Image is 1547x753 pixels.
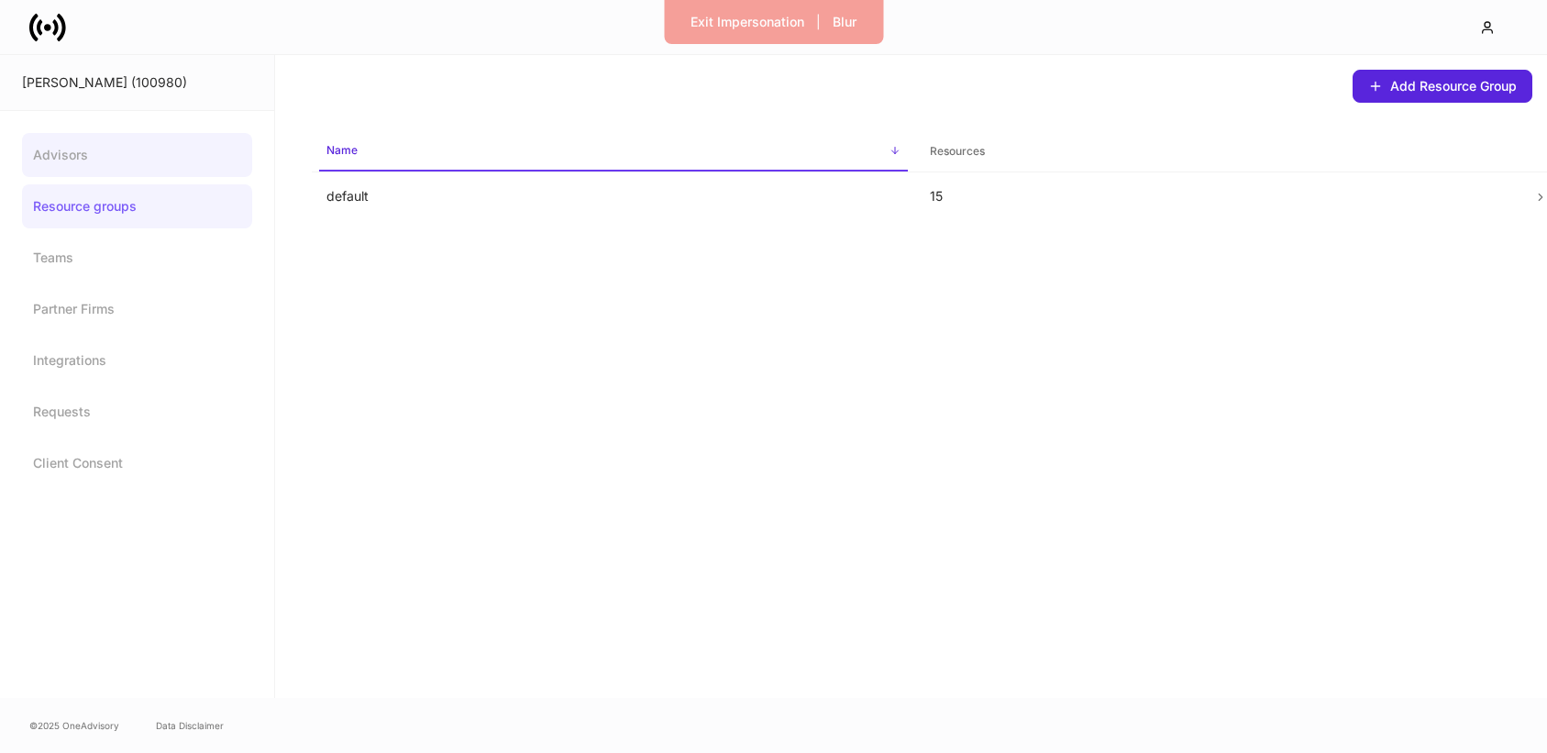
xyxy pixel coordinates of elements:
span: © 2025 OneAdvisory [29,718,119,733]
h6: Name [326,141,358,159]
a: Integrations [22,338,252,382]
div: Blur [833,16,856,28]
td: 15 [915,172,1519,221]
a: Client Consent [22,441,252,485]
h6: Resources [930,142,985,160]
a: Partner Firms [22,287,252,331]
a: Teams [22,236,252,280]
p: default [326,187,901,205]
button: Add Resource Group [1353,70,1532,103]
a: Resource groups [22,184,252,228]
a: Requests [22,390,252,434]
span: Name [319,132,908,172]
div: Add Resource Group [1368,79,1517,94]
button: Blur [821,7,868,37]
a: Advisors [22,133,252,177]
button: Exit Impersonation [679,7,816,37]
a: Data Disclaimer [156,718,224,733]
div: [PERSON_NAME] (100980) [22,73,252,92]
span: Resources [923,133,1511,171]
div: Exit Impersonation [691,16,804,28]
